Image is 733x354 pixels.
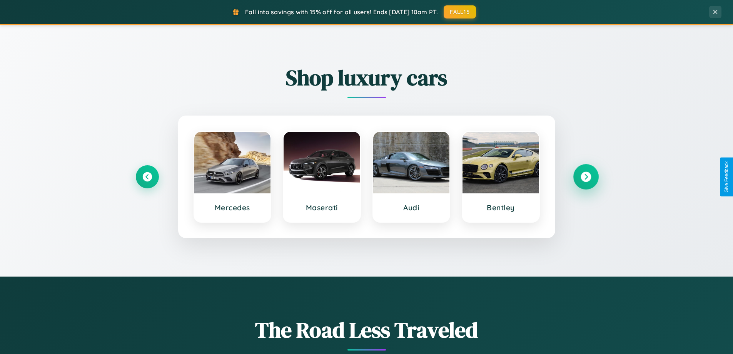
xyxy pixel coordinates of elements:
[202,203,263,212] h3: Mercedes
[136,315,598,345] h1: The Road Less Traveled
[444,5,476,18] button: FALL15
[136,63,598,92] h2: Shop luxury cars
[470,203,531,212] h3: Bentley
[291,203,352,212] h3: Maserati
[381,203,442,212] h3: Audi
[245,8,438,16] span: Fall into savings with 15% off for all users! Ends [DATE] 10am PT.
[724,161,729,193] div: Give Feedback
